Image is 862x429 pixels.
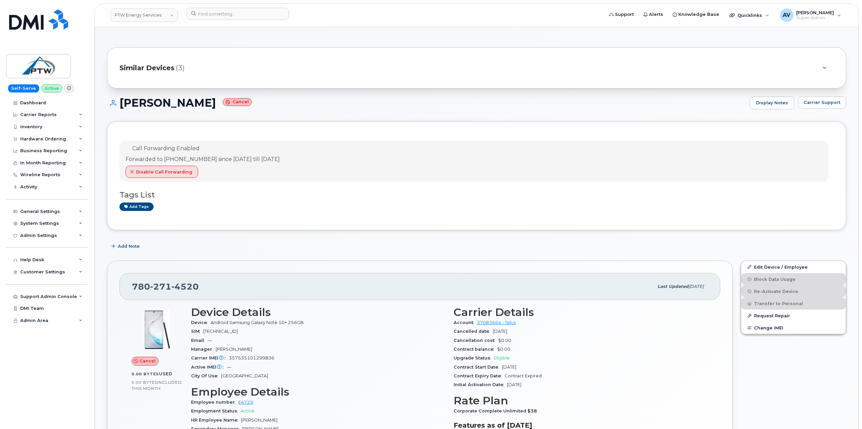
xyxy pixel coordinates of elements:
span: Disable Call Forwarding [136,169,192,175]
span: Add Note [118,243,140,249]
span: [DATE] [689,284,704,289]
span: Email [191,338,208,343]
span: Initial Activation Date [454,382,507,387]
span: 0.00 Bytes [132,380,157,385]
span: — [227,365,231,370]
span: Account [454,320,477,325]
button: Transfer to Personal [741,297,846,310]
span: [PERSON_NAME] [241,418,277,423]
h3: Rate Plan [454,395,708,407]
span: Employment Status [191,408,241,413]
span: [TECHNICAL_ID] [203,329,238,334]
span: Carrier IMEI [191,355,229,360]
span: [DATE] [507,382,521,387]
span: Contract balance [454,347,497,352]
span: Re-Activate Device [754,289,798,294]
span: — [208,338,212,343]
span: HR Employee Name [191,418,241,423]
a: Add tags [119,203,154,211]
span: Last updated [657,284,689,289]
span: 780 [132,281,199,292]
span: [GEOGRAPHIC_DATA] [221,373,268,378]
span: Active IMEI [191,365,227,370]
span: 271 [150,281,171,292]
span: 4520 [171,281,199,292]
span: Device [191,320,211,325]
span: (3) [176,63,185,73]
span: Employee number [191,400,238,405]
h3: Employee Details [191,386,446,398]
span: [PERSON_NAME] [216,347,252,352]
span: Contract Expiry Date [454,373,505,378]
span: Contract Start Date [454,365,502,370]
span: $0.00 [498,338,511,343]
span: [DATE] [493,329,507,334]
button: Request Repair [741,310,846,322]
span: Cancel [139,358,156,364]
button: Change IMEI [741,322,846,334]
span: Manager [191,347,216,352]
img: image20231002-3703462-ek5s1r.jpeg [137,310,178,350]
span: [DATE] [502,365,516,370]
small: Cancel [223,98,252,106]
span: Eligible [494,355,510,360]
h1: [PERSON_NAME] [107,97,746,109]
button: Disable Call Forwarding [126,166,198,178]
span: Cancelled date [454,329,493,334]
h3: Tags List [119,191,834,199]
span: 357535101299836 [229,355,274,360]
div: Forwarded to [PHONE_NUMBER] since [DATE] till [DATE] [126,156,280,163]
span: Android Samsung Galaxy Note 10+ 256GB [211,320,304,325]
button: Add Note [107,240,145,252]
span: Similar Devices [119,63,174,73]
span: Upgrade Status [454,355,494,360]
span: used [159,371,172,376]
a: Edit Device / Employee [741,261,846,273]
button: Block Data Usage [741,273,846,285]
span: Carrier Support [804,99,840,106]
span: City Of Use [191,373,221,378]
span: Cancellation cost [454,338,498,343]
a: E4729 [238,400,253,405]
span: Contract Expired [505,373,542,378]
a: 37083664 - Telus [477,320,516,325]
h3: Device Details [191,306,446,318]
span: 0.00 Bytes [132,372,159,376]
span: SIM [191,329,203,334]
span: $0.00 [497,347,510,352]
span: Call Forwarding Enabled [132,145,199,152]
button: Carrier Support [798,97,846,109]
span: Active [241,408,254,413]
h3: Carrier Details [454,306,708,318]
a: Display Notes [750,97,794,109]
button: Re-Activate Device [741,285,846,297]
span: Corporate Complete Unlimited $38 [454,408,540,413]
